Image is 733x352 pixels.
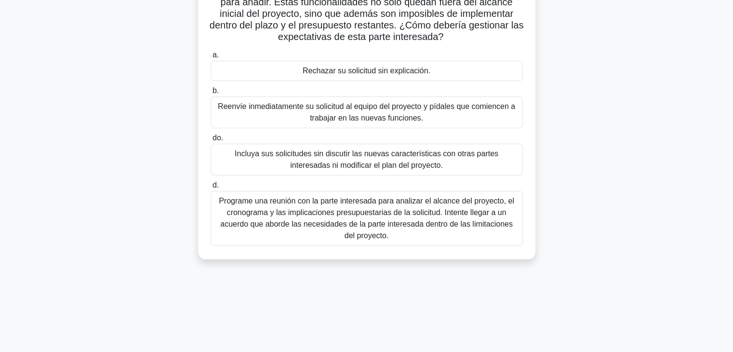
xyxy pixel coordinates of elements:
font: Programe una reunión con la parte interesada para analizar el alcance del proyecto, el cronograma... [219,197,514,240]
font: do. [213,134,223,142]
font: d. [213,181,219,189]
font: a. [213,51,219,59]
font: b. [213,86,219,95]
font: Incluya sus solicitudes sin discutir las nuevas características con otras partes interesadas ni m... [235,149,498,169]
font: Rechazar su solicitud sin explicación. [303,67,430,75]
font: Reenvíe inmediatamente su solicitud al equipo del proyecto y pídales que comiencen a trabajar en ... [218,102,515,122]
